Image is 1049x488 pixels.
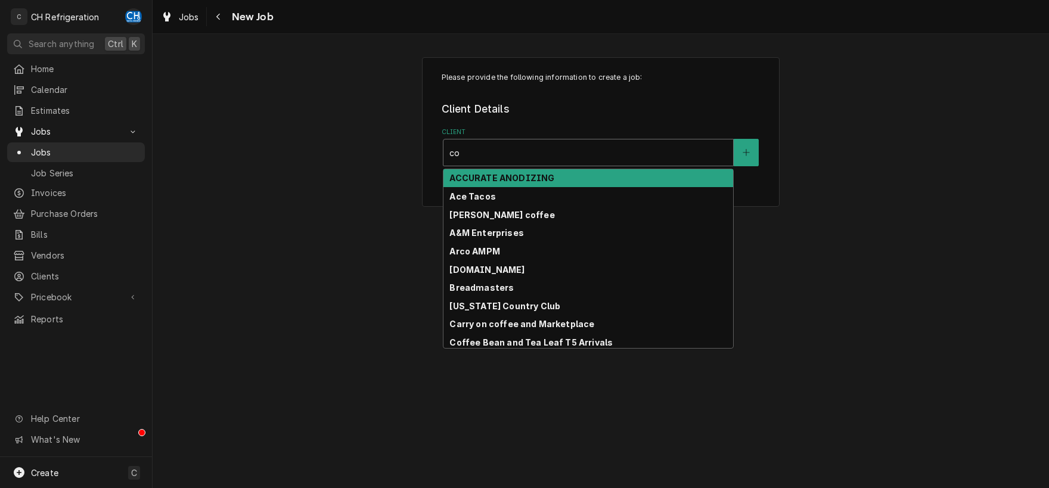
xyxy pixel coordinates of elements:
[31,291,121,303] span: Pricebook
[125,8,142,25] div: CH
[31,249,139,262] span: Vendors
[31,167,139,179] span: Job Series
[7,266,145,286] a: Clients
[7,225,145,244] a: Bills
[449,282,514,293] strong: Breadmasters
[743,148,750,157] svg: Create New Client
[179,11,199,23] span: Jobs
[31,207,139,220] span: Purchase Orders
[449,246,499,256] strong: Arco AMPM
[31,63,139,75] span: Home
[7,122,145,141] a: Go to Jobs
[31,146,139,158] span: Jobs
[7,309,145,329] a: Reports
[228,9,274,25] span: New Job
[132,38,137,50] span: K
[7,163,145,183] a: Job Series
[7,183,145,203] a: Invoices
[209,7,228,26] button: Navigate back
[442,128,761,137] label: Client
[7,80,145,100] a: Calendar
[156,7,204,27] a: Jobs
[31,83,139,96] span: Calendar
[422,57,780,207] div: Job Create/Update
[449,173,554,183] strong: ACCURATE ANODIZING
[31,468,58,478] span: Create
[31,104,139,117] span: Estimates
[31,11,100,23] div: CH Refrigeration
[449,301,560,311] strong: [US_STATE] Country Club
[7,287,145,307] a: Go to Pricebook
[7,59,145,79] a: Home
[31,270,139,282] span: Clients
[31,412,138,425] span: Help Center
[7,142,145,162] a: Jobs
[442,128,761,166] div: Client
[31,228,139,241] span: Bills
[442,72,761,166] div: Job Create/Update Form
[449,191,495,201] strong: Ace Tacos
[11,8,27,25] div: CH Refrigeration's Avatar
[449,228,523,238] strong: A&M Enterprises
[7,409,145,428] a: Go to Help Center
[734,139,759,166] button: Create New Client
[7,33,145,54] button: Search anythingCtrlK
[442,72,761,83] p: Please provide the following information to create a job:
[31,125,121,138] span: Jobs
[7,430,145,449] a: Go to What's New
[442,101,761,117] legend: Client Details
[449,265,524,275] strong: [DOMAIN_NAME]
[108,38,123,50] span: Ctrl
[131,467,137,479] span: C
[11,8,27,25] div: C
[7,204,145,223] a: Purchase Orders
[125,8,142,25] div: Chris Hiraga's Avatar
[449,337,613,347] strong: Coffee Bean and Tea Leaf T5 Arrivals
[7,101,145,120] a: Estimates
[449,210,554,220] strong: [PERSON_NAME] coffee
[29,38,94,50] span: Search anything
[31,433,138,446] span: What's New
[31,187,139,199] span: Invoices
[449,319,594,329] strong: Carry on coffee and Marketplace
[31,313,139,325] span: Reports
[7,245,145,265] a: Vendors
